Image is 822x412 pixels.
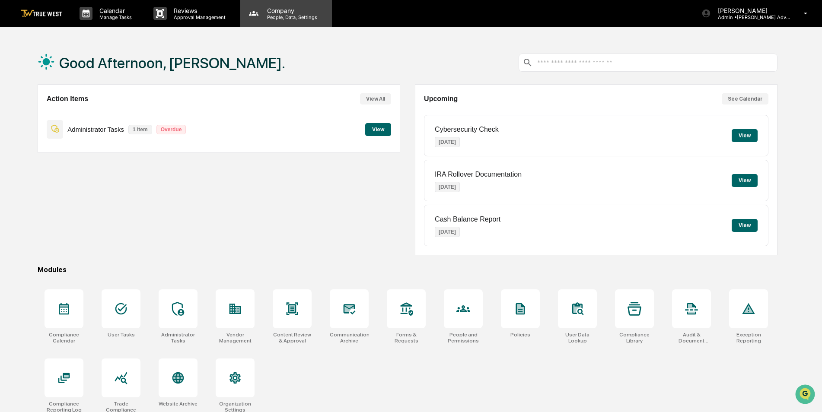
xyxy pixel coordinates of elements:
div: Audit & Document Logs [672,332,711,344]
div: Website Archive [159,401,198,407]
h2: Action Items [47,95,88,103]
a: 🔎Data Lookup [5,122,58,137]
a: 🖐️Preclearance [5,105,59,121]
a: 🗄️Attestations [59,105,111,121]
div: Communications Archive [330,332,369,344]
div: User Data Lookup [558,332,597,344]
div: 🖐️ [9,110,16,117]
div: Administrator Tasks [159,332,198,344]
div: 🔎 [9,126,16,133]
div: Forms & Requests [387,332,426,344]
iframe: Open customer support [794,383,818,407]
img: logo [21,10,62,18]
div: Vendor Management [216,332,255,344]
p: Cash Balance Report [435,216,500,223]
img: 1746055101610-c473b297-6a78-478c-a979-82029cc54cd1 [9,66,24,82]
div: Policies [510,332,530,338]
div: Modules [38,266,777,274]
p: [DATE] [435,182,460,192]
div: Compliance Library [615,332,654,344]
p: [PERSON_NAME] [711,7,791,14]
p: Reviews [167,7,230,14]
button: Start new chat [147,69,157,79]
p: 1 item [128,125,152,134]
p: Admin • [PERSON_NAME] Advisory Group [711,14,791,20]
p: IRA Rollover Documentation [435,171,522,178]
p: How can we help? [9,18,157,32]
a: View [365,125,391,133]
p: Cybersecurity Check [435,126,499,133]
h1: Good Afternoon, [PERSON_NAME]. [59,54,285,72]
p: People, Data, Settings [260,14,322,20]
p: [DATE] [435,227,460,237]
p: Administrator Tasks [67,126,124,133]
div: User Tasks [108,332,135,338]
span: Data Lookup [17,125,54,134]
button: View [732,174,758,187]
button: View [732,129,758,142]
span: Attestations [71,109,107,117]
span: Preclearance [17,109,56,117]
div: Start new chat [29,66,142,75]
p: Approval Management [167,14,230,20]
div: We're available if you need us! [29,75,109,82]
a: Powered byPylon [61,146,105,153]
div: Content Review & Approval [273,332,312,344]
div: 🗄️ [63,110,70,117]
div: Exception Reporting [729,332,768,344]
p: Calendar [92,7,136,14]
div: Compliance Calendar [45,332,83,344]
span: Pylon [86,146,105,153]
p: [DATE] [435,137,460,147]
p: Manage Tasks [92,14,136,20]
button: View [732,219,758,232]
button: View [365,123,391,136]
h2: Upcoming [424,95,458,103]
p: Company [260,7,322,14]
button: See Calendar [722,93,768,105]
div: People and Permissions [444,332,483,344]
p: Overdue [156,125,186,134]
button: View All [360,93,391,105]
